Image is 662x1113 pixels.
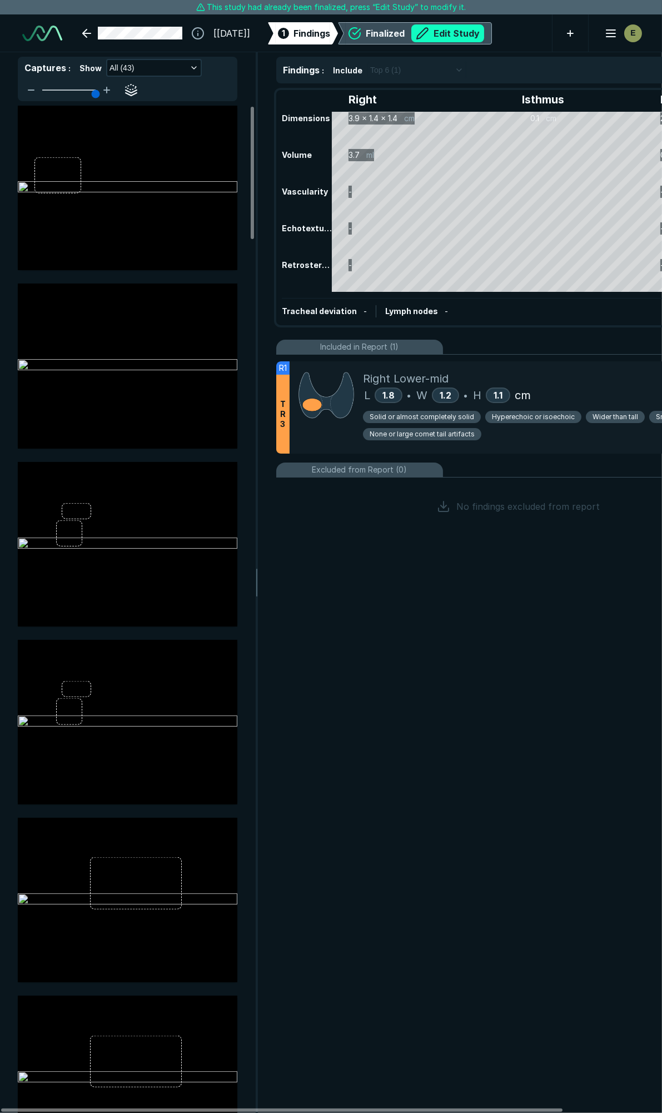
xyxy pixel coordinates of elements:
button: avatar-name [598,22,644,44]
span: cm [515,387,531,404]
span: Show [79,62,102,74]
span: 1.1 [494,390,502,401]
span: • [407,389,411,402]
span: H [473,387,481,404]
span: Hyperechoic or isoechoic [492,412,575,422]
img: 9b155501-d829-4e71-a609-62b2cda4636e [18,538,237,551]
span: • [464,389,467,402]
span: This study had already been finalized, press “Edit Study” to modify it. [207,1,466,13]
span: R1 [279,362,287,374]
span: 1.8 [382,390,395,401]
span: None or large comet tail artifacts [370,429,475,439]
img: ed0844b5-8c52-4400-87bf-c848ce2db56e [18,893,237,907]
span: T R 3 [280,399,286,429]
button: Edit Study [411,24,484,42]
span: - [445,306,448,316]
span: L [364,387,370,404]
span: No findings excluded from report [457,500,600,513]
span: Include [333,64,362,76]
span: [[DATE]] [213,27,250,40]
span: Solid or almost completely solid [370,412,474,422]
span: : [322,66,324,75]
span: Tracheal deviation [282,306,357,316]
span: All (43) [109,62,134,74]
span: E [630,27,635,39]
span: Findings [283,64,320,76]
span: Included in Report (1) [321,341,399,353]
img: See-Mode Logo [22,26,62,41]
div: 1Findings [268,22,338,44]
div: Finalized [366,24,484,42]
img: 832f9657-45c1-4adc-84f2-264802946a73 [18,181,237,195]
span: Wider than tall [593,412,638,422]
span: Right Lower-mid [363,370,449,387]
a: See-Mode Logo [18,21,67,46]
span: 1 [282,27,285,39]
div: FinalizedEdit Study [338,22,492,44]
span: : [68,63,71,73]
span: Top 6 (1) [370,64,401,76]
span: W [416,387,427,404]
span: - [364,306,367,316]
div: avatar-name [624,24,642,42]
img: Hvq77ZSoU8AAAAASUVORK5CYII= [298,370,354,420]
img: 2cb393de-6e33-40f6-8f97-9d983951fdf0 [18,715,237,729]
img: 8698d1c1-0ea9-4acd-a7c7-f3101c9bd420 [18,359,237,372]
img: 36540fcd-8fed-47b5-8fe7-a823edd58739 [18,1071,237,1085]
span: Excluded from Report (0) [312,464,407,476]
span: Lymph nodes [385,306,438,316]
span: Captures [24,62,66,73]
span: 1.2 [440,390,451,401]
span: Findings [293,27,330,40]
